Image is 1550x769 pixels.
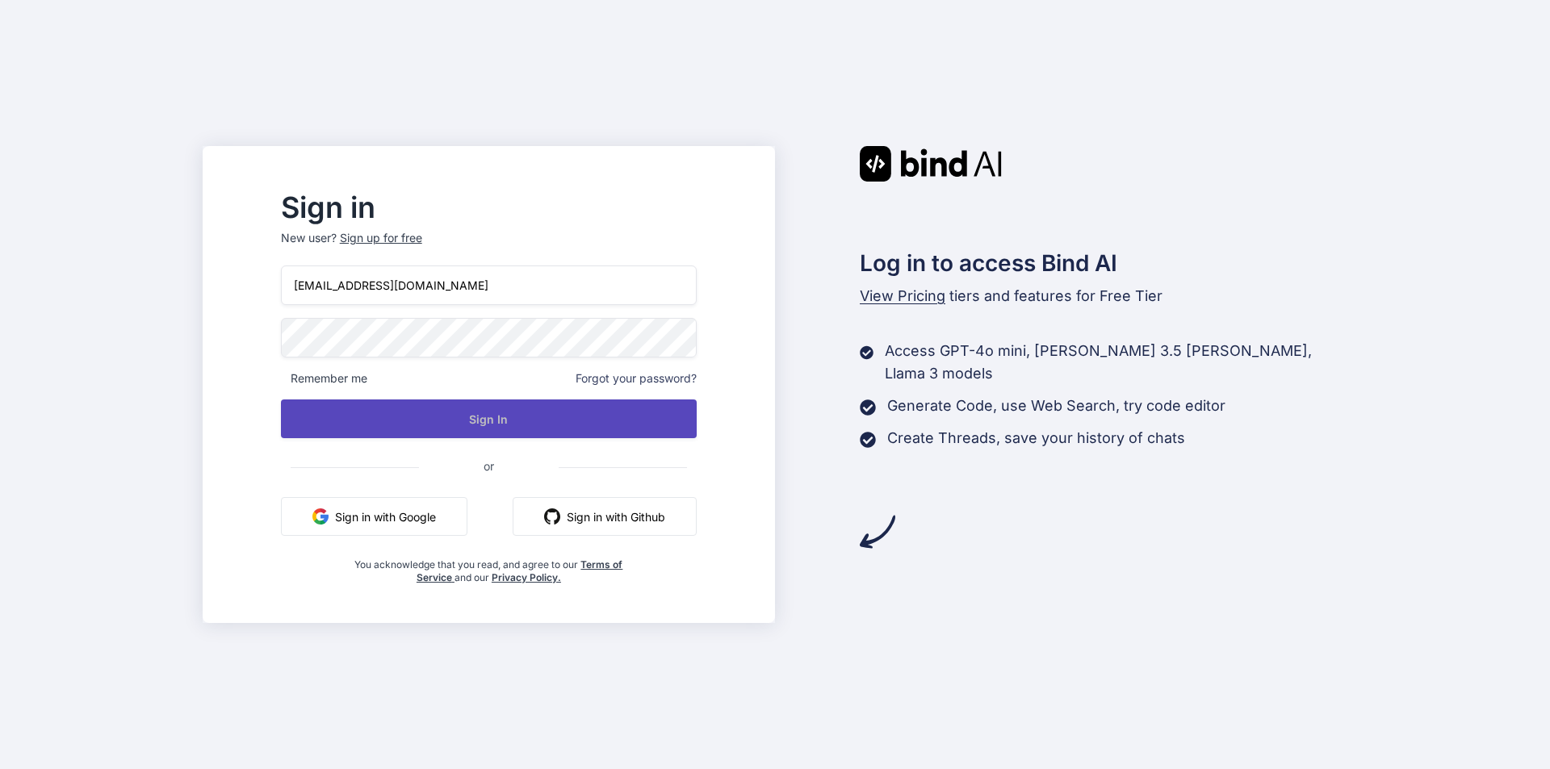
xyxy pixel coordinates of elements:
button: Sign In [281,399,697,438]
p: Generate Code, use Web Search, try code editor [887,395,1225,417]
button: Sign in with Google [281,497,467,536]
div: You acknowledge that you read, and agree to our and our [350,549,628,584]
span: or [419,446,559,486]
span: View Pricing [860,287,945,304]
p: New user? [281,230,697,265]
p: Create Threads, save your history of chats [887,427,1185,449]
img: github [544,508,560,525]
h2: Log in to access Bind AI [860,246,1347,280]
img: Bind AI logo [860,146,1002,182]
p: Access GPT-4o mini, [PERSON_NAME] 3.5 [PERSON_NAME], Llama 3 models [885,340,1347,385]
span: Forgot your password? [576,370,697,387]
button: Sign in with Github [513,497,697,536]
span: Remember me [281,370,367,387]
a: Terms of Service [417,558,623,583]
h2: Sign in [281,194,697,220]
a: Privacy Policy. [492,571,561,583]
p: tiers and features for Free Tier [860,285,1347,307]
input: Login or Email [281,265,697,305]
img: google [312,508,329,525]
div: Sign up for free [340,230,422,246]
img: arrow [860,514,895,550]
